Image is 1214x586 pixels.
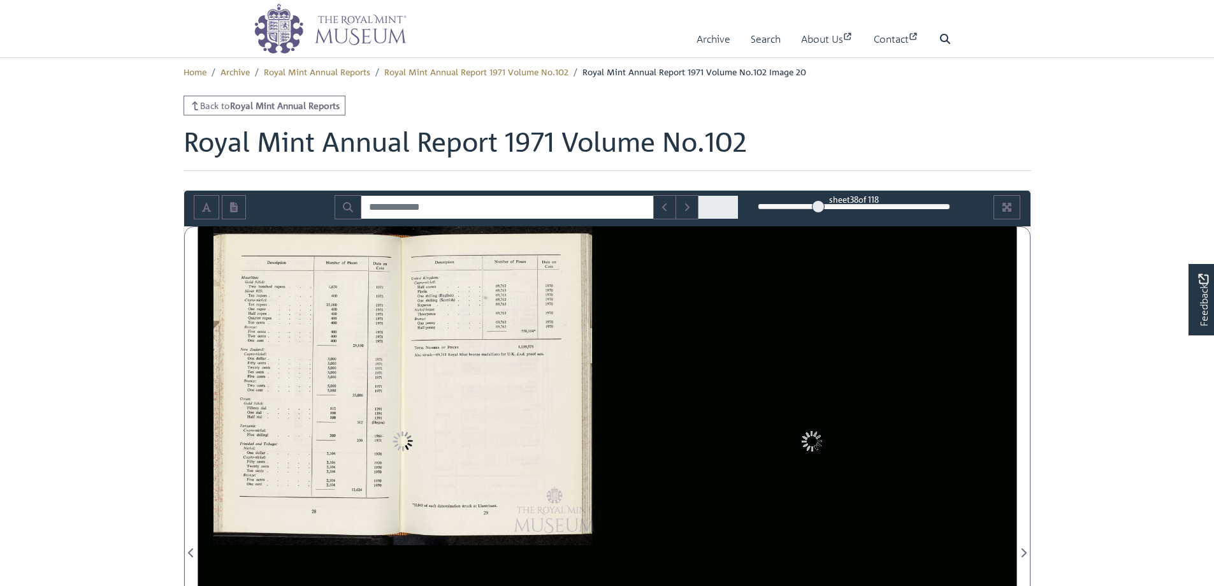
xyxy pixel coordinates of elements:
a: Would you like to provide feedback? [1189,264,1214,335]
img: logo_wide.png [254,3,407,54]
a: Royal Mint Annual Report 1971 Volume No.102 [384,66,568,77]
button: Open transcription window [222,195,246,219]
h1: Royal Mint Annual Report 1971 Volume No.102 [184,126,1031,170]
a: Archive [697,21,730,57]
a: Archive [220,66,250,77]
a: About Us [801,21,853,57]
a: Royal Mint Annual Reports [264,66,370,77]
button: Previous Match [653,195,676,219]
div: sheet of 118 [758,193,950,205]
a: Home [184,66,206,77]
a: Search [751,21,781,57]
button: Toggle text selection (Alt+T) [194,195,219,219]
input: Search for [361,195,654,219]
button: Full screen mode [994,195,1020,219]
span: Royal Mint Annual Report 1971 Volume No.102 Image 20 [582,66,806,77]
span: Feedback [1196,274,1211,326]
a: Back toRoyal Mint Annual Reports [184,96,346,115]
button: Search [335,195,361,219]
strong: Royal Mint Annual Reports [230,99,340,111]
a: Contact [874,21,919,57]
button: Next Match [676,195,698,219]
span: 38 [850,194,858,205]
